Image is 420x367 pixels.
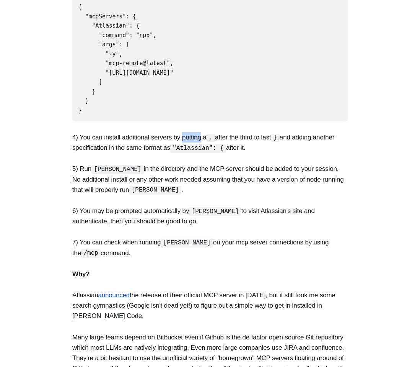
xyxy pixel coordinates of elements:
[161,239,213,247] code: [PERSON_NAME]
[72,164,348,195] p: 5) Run in the directory and the MCP server should be added to your session. No additional install...
[72,132,348,153] p: 4) You can install additional servers by putting a after the third to last and adding another spe...
[72,237,348,258] p: 7) You can check when running on your mcp server connections by using the command.
[78,3,173,114] code: { "mcpServers": { "Atlassian": { "command": "npx", "args": [ "-y", "mcp-remote@latest", "[URL][DO...
[91,165,144,174] code: [PERSON_NAME]
[72,270,90,278] strong: Why?
[72,290,348,321] p: Atlassian the release of their official MCP server in [DATE], but it still took me some search gy...
[81,249,101,258] code: /mcp
[72,206,348,226] p: 6) You may be prompted automatically by to visit Atlassian's site and authenticate, then you shou...
[170,144,226,153] code: "Atlassian": {
[271,134,279,143] code: }
[189,207,241,216] code: [PERSON_NAME]
[129,186,181,195] code: [PERSON_NAME]
[98,292,130,299] a: announced
[207,134,215,143] code: ,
